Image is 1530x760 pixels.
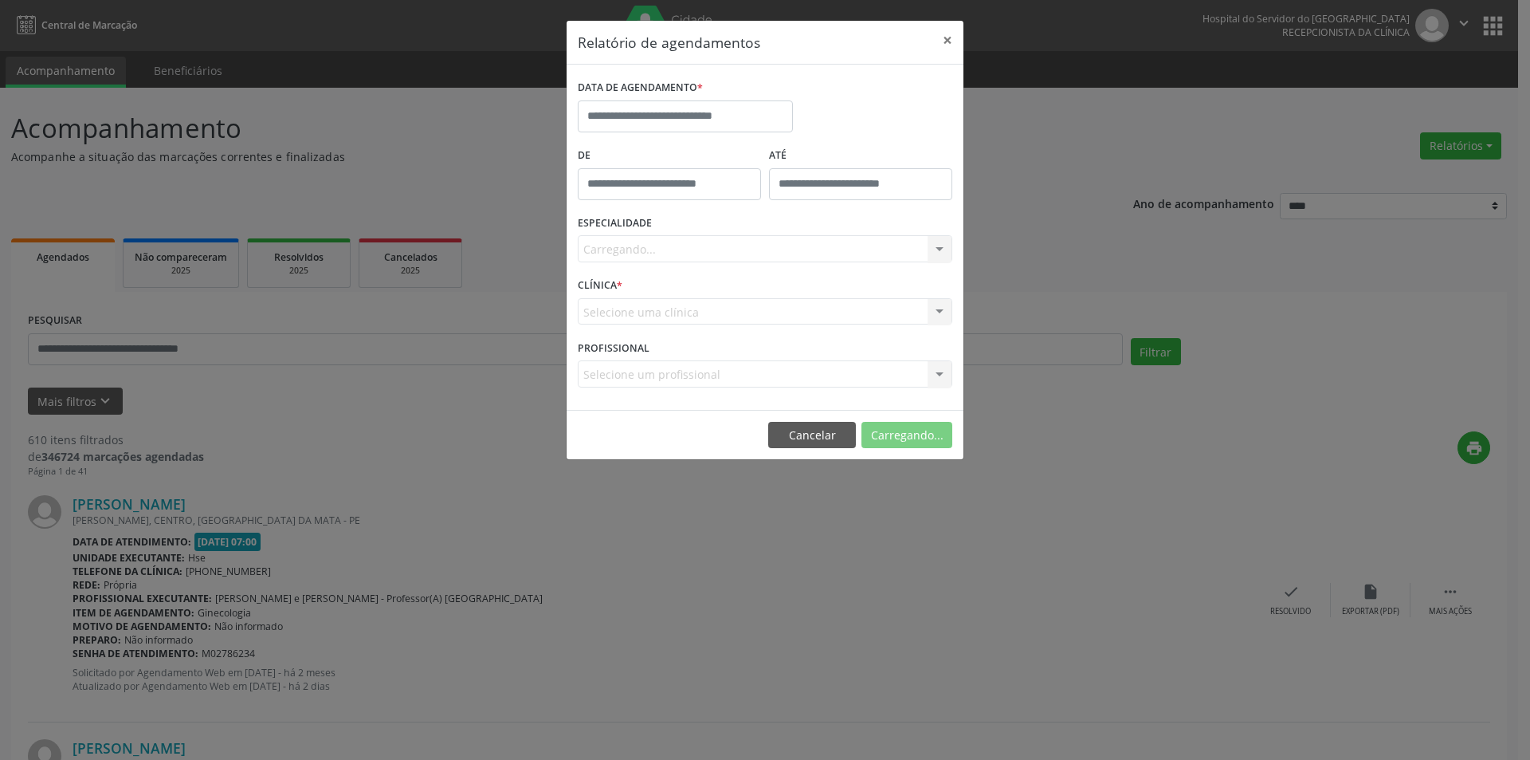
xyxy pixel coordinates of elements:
label: DATA DE AGENDAMENTO [578,76,703,100]
h5: Relatório de agendamentos [578,32,760,53]
button: Close [932,21,963,60]
label: De [578,144,761,168]
label: PROFISSIONAL [578,336,649,360]
button: Carregando... [861,422,952,449]
button: Cancelar [768,422,856,449]
label: CLÍNICA [578,274,622,298]
label: ESPECIALIDADE [578,211,652,236]
label: ATÉ [769,144,952,168]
